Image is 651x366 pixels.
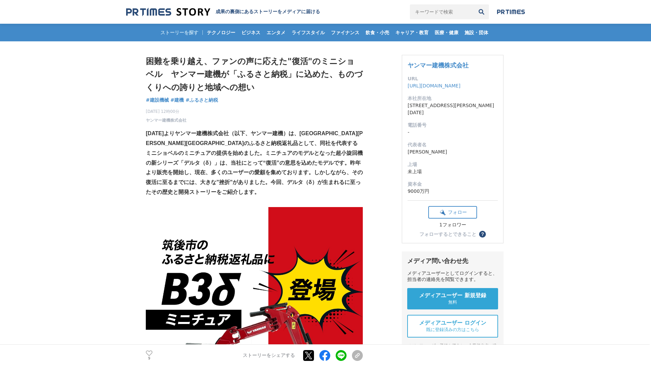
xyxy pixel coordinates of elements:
img: 成果の裏側にあるストーリーをメディアに届ける [126,7,210,17]
dt: 資本金 [408,181,498,188]
a: ライフスタイル [289,24,328,41]
a: キャリア・教育 [393,24,431,41]
a: 施設・団体 [462,24,491,41]
div: 1フォロワー [428,222,477,228]
span: ファイナンス [328,29,362,36]
span: 医療・健康 [432,29,461,36]
div: メディア問い合わせ先 [407,257,498,265]
h1: 困難を乗り越え、ファンの声に応えた"復活"のミニショベル ヤンマー建機が「ふるさと納税」に込めた、ものづくりへの誇りと地域への想い [146,55,363,94]
h2: 成果の裏側にあるストーリーをメディアに届ける [216,9,320,15]
a: [URL][DOMAIN_NAME] [408,83,460,88]
a: 医療・健康 [432,24,461,41]
img: prtimes [497,9,525,15]
dd: 未上場 [408,168,498,175]
span: エンタメ [264,29,288,36]
span: ビジネス [239,29,263,36]
span: 施設・団体 [462,29,491,36]
a: メディアユーザー ログイン 既に登録済みの方はこちら [407,315,498,338]
span: テクノロジー [204,29,238,36]
button: ？ [479,231,486,238]
dt: 本社所在地 [408,95,498,102]
span: 無料 [448,299,457,305]
strong: [DATE]よりヤンマー建機株式会社（以下、ヤンマー建機）は、[GEOGRAPHIC_DATA][PERSON_NAME][GEOGRAPHIC_DATA]のふるさと納税返礼品として、同社を代表... [146,130,363,195]
dt: 上場 [408,161,498,168]
span: [DATE] 12時00分 [146,108,186,115]
span: #建設機械 [146,97,169,103]
a: テクノロジー [204,24,238,41]
div: メディアユーザーとしてログインすると、担当者の連絡先を閲覧できます。 [407,270,498,283]
dd: [STREET_ADDRESS][PERSON_NAME][DATE] [408,102,498,116]
p: ストーリーをシェアする [243,352,295,359]
a: エンタメ [264,24,288,41]
input: キーワードで検索 [410,4,474,19]
dd: - [408,129,498,136]
span: 既に登録済みの方はこちら [426,327,479,333]
span: ライフスタイル [289,29,328,36]
a: #ふるさと納税 [185,97,218,104]
a: ビジネス [239,24,263,41]
span: #ふるさと納税 [185,97,218,103]
a: 飲食・小売 [363,24,392,41]
a: 成果の裏側にあるストーリーをメディアに届ける 成果の裏側にあるストーリーをメディアに届ける [126,7,320,17]
a: メディアユーザー 新規登録 無料 [407,288,498,309]
dt: 代表者名 [408,141,498,148]
a: #建機 [171,97,184,104]
button: 検索 [474,4,489,19]
div: フォローするとできること [419,232,476,237]
dt: URL [408,75,498,82]
dd: [PERSON_NAME] [408,148,498,156]
span: キャリア・教育 [393,29,431,36]
a: ファイナンス [328,24,362,41]
span: 飲食・小売 [363,29,392,36]
span: #建機 [171,97,184,103]
a: ヤンマー建機株式会社 [408,62,469,69]
span: メディアユーザー 新規登録 [419,292,486,299]
button: フォロー [428,206,477,219]
dd: 9000万円 [408,188,498,195]
p: 9 [146,357,153,360]
a: #建設機械 [146,97,169,104]
span: ？ [480,232,485,237]
dt: 電話番号 [408,122,498,129]
a: ヤンマー建機株式会社 [146,117,186,123]
span: メディアユーザー ログイン [419,320,486,327]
